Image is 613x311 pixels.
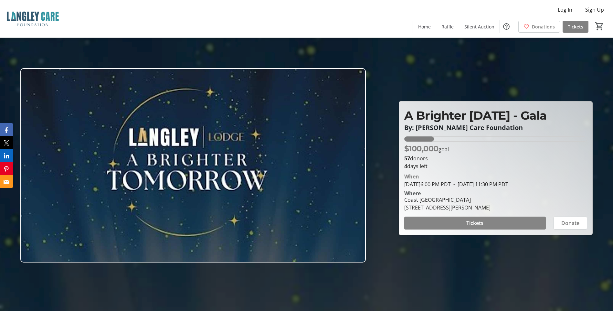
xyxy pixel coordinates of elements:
[558,6,572,14] span: Log In
[594,20,605,32] button: Cart
[532,23,555,30] span: Donations
[451,181,458,188] span: -
[404,136,587,142] div: 16.36633% of fundraising goal reached
[568,23,583,30] span: Tickets
[404,173,419,180] div: When
[404,108,547,123] span: A Brighter [DATE] - Gala
[418,23,431,30] span: Home
[404,124,587,131] p: By: [PERSON_NAME] Care Foundation
[413,21,436,33] a: Home
[404,196,491,204] div: Coast [GEOGRAPHIC_DATA]
[464,23,494,30] span: Silent Auction
[4,3,61,35] img: Langley Care Foundation 's Logo
[500,20,513,33] button: Help
[404,155,587,162] p: donors
[441,23,454,30] span: Raffle
[404,162,587,170] p: days left
[561,219,579,227] span: Donate
[585,6,604,14] span: Sign Up
[404,217,546,230] button: Tickets
[404,204,491,211] div: [STREET_ADDRESS][PERSON_NAME]
[404,155,410,162] b: 57
[20,68,366,263] img: Campaign CTA Media Photo
[404,181,451,188] span: [DATE] 6:00 PM PDT
[451,181,508,188] span: [DATE] 11:30 PM PDT
[404,143,449,155] p: goal
[404,191,421,196] div: Where
[553,5,577,15] button: Log In
[580,5,609,15] button: Sign Up
[466,219,483,227] span: Tickets
[404,163,407,170] span: 4
[554,217,587,230] button: Donate
[563,21,588,33] a: Tickets
[518,21,560,33] a: Donations
[404,144,439,153] span: $100,000
[459,21,500,33] a: Silent Auction
[436,21,459,33] a: Raffle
